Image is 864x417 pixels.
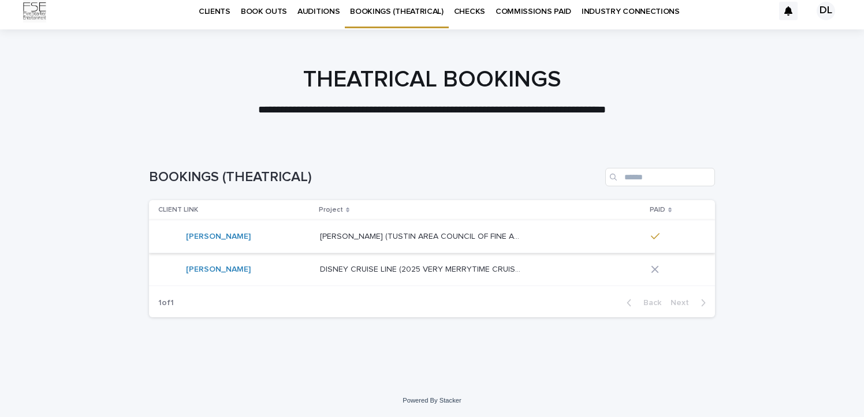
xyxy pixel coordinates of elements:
[320,262,524,275] p: DISNEY CRUISE LINE (2025 VERY MERRYTIME CRUISE / DISNEY WISH)
[817,2,835,20] div: DL
[186,232,251,242] a: [PERSON_NAME]
[666,298,715,308] button: Next
[403,397,461,404] a: Powered By Stacker
[671,299,696,307] span: Next
[650,204,665,216] p: PAID
[636,299,661,307] span: Back
[149,253,715,286] tr: [PERSON_NAME] DISNEY CRUISE LINE (2025 VERY MERRYTIME CRUISE / DISNEY WISH)DISNEY CRUISE LINE (20...
[149,289,183,317] p: 1 of 1
[605,168,715,186] input: Search
[149,66,715,93] h1: THEATRICAL BOOKINGS
[158,204,198,216] p: CLIENT LINK
[149,220,715,253] tr: [PERSON_NAME] [PERSON_NAME] (TUSTIN AREA COUNCIL OF FINE ARTS)[PERSON_NAME] (TUSTIN AREA COUNCIL ...
[320,230,524,242] p: [PERSON_NAME] (TUSTIN AREA COUNCIL OF FINE ARTS)
[186,265,251,275] a: [PERSON_NAME]
[319,204,343,216] p: Project
[617,298,666,308] button: Back
[149,169,601,186] h1: BOOKINGS (THEATRICAL)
